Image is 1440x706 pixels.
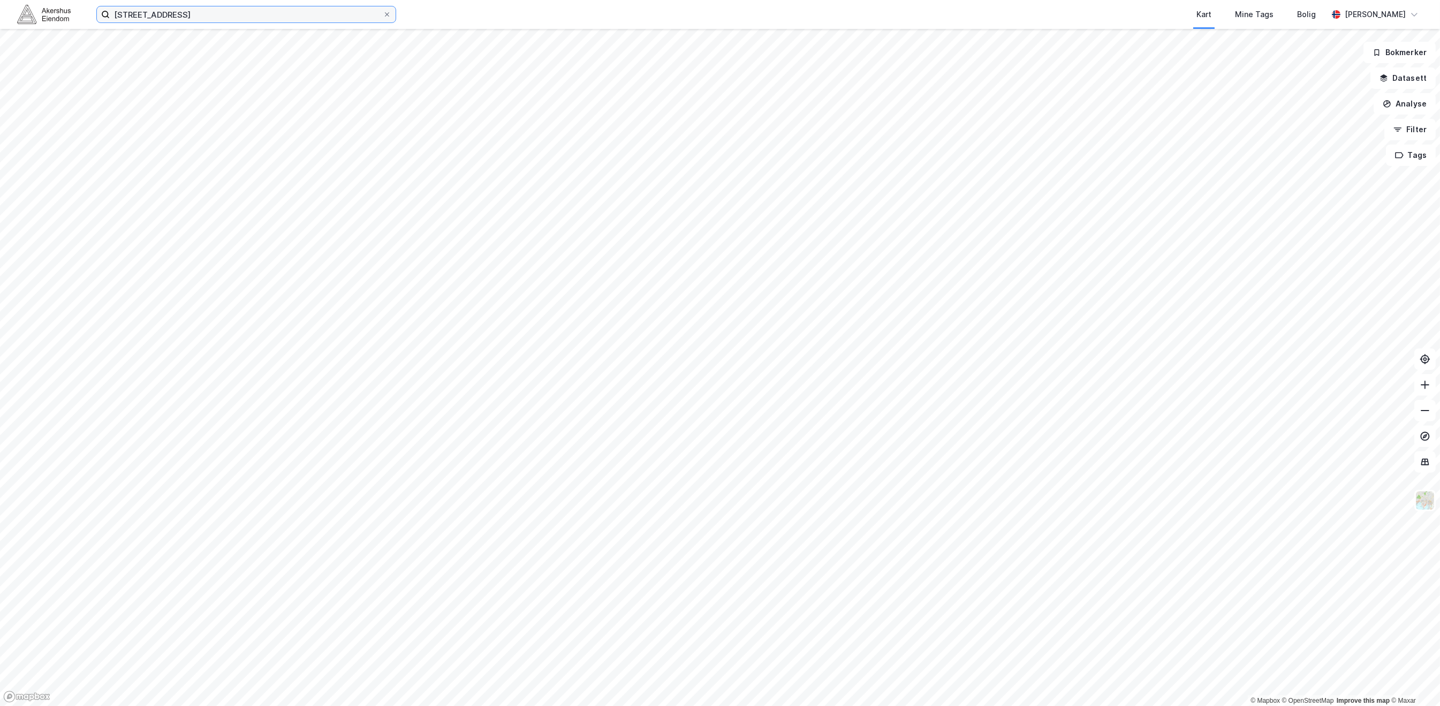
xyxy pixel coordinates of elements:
[1363,42,1436,63] button: Bokmerker
[110,6,383,22] input: Søk på adresse, matrikkel, gårdeiere, leietakere eller personer
[17,5,71,24] img: akershus-eiendom-logo.9091f326c980b4bce74ccdd9f866810c.svg
[3,690,50,703] a: Mapbox homepage
[1337,697,1390,704] a: Improve this map
[1415,490,1435,511] img: Z
[1386,145,1436,166] button: Tags
[1345,8,1406,21] div: [PERSON_NAME]
[1386,655,1440,706] iframe: Chat Widget
[1282,697,1334,704] a: OpenStreetMap
[1196,8,1211,21] div: Kart
[1386,655,1440,706] div: Kontrollprogram for chat
[1374,93,1436,115] button: Analyse
[1297,8,1316,21] div: Bolig
[1384,119,1436,140] button: Filter
[1235,8,1274,21] div: Mine Tags
[1250,697,1280,704] a: Mapbox
[1370,67,1436,89] button: Datasett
